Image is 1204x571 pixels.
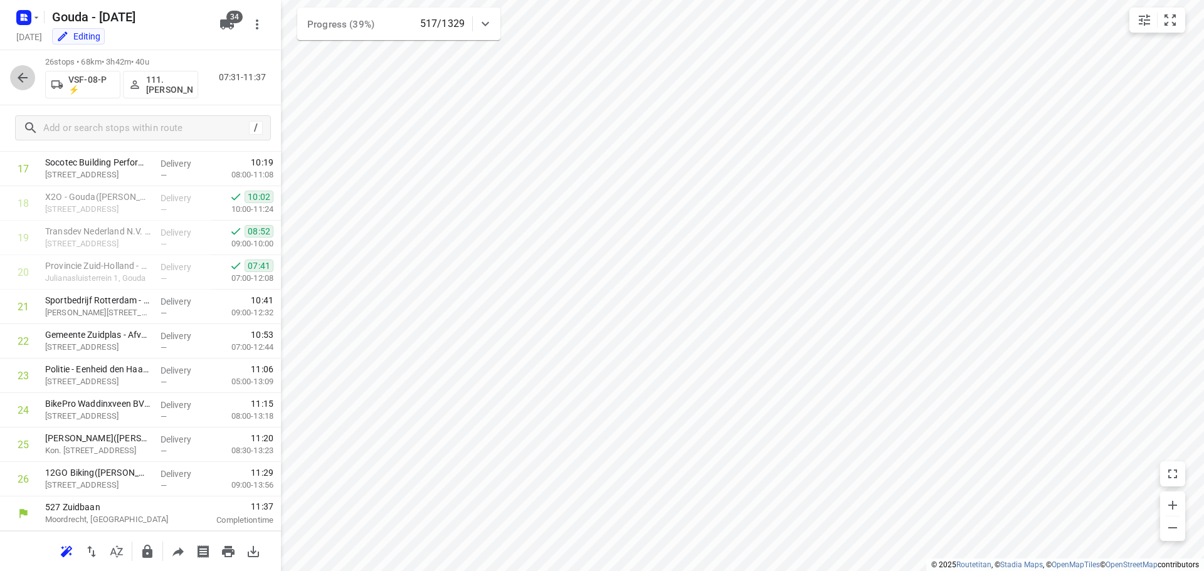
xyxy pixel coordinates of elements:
p: 08:00-13:18 [211,410,273,422]
p: Delivery [161,226,207,239]
span: Reverse route [79,545,104,557]
li: © 2025 , © , © © contributors [931,560,1199,569]
span: Reoptimize route [54,545,79,557]
button: Fit zoom [1158,8,1183,33]
div: 26 [18,473,29,485]
div: 25 [18,439,29,451]
p: Provincie Zuid-Holland - Julianasluis (Erik de Leeuw) [45,259,150,272]
button: Map settings [1132,8,1157,33]
span: 11:29 [251,466,273,479]
p: 517/1329 [420,16,465,31]
span: — [161,412,167,421]
button: 34 [214,12,240,37]
p: Delivery [161,192,207,204]
span: 08:52 [245,225,273,238]
p: Delivery [161,295,207,308]
div: 22 [18,335,29,347]
p: Transdev Nederland N.V. Openbaar Vervoer B.V. - Taxi Services - Gouda(Monique Burger) [45,225,150,238]
span: — [161,239,167,249]
div: Progress (39%)517/1329 [297,8,500,40]
p: Delivery [161,157,207,170]
h5: Gouda - [DATE] [47,7,209,27]
div: 18 [18,197,29,209]
span: 11:37 [191,500,273,513]
span: 11:20 [251,432,273,444]
span: Print shipping labels [191,545,216,557]
input: Add or search stops within route [43,118,249,138]
span: — [161,446,167,456]
div: You are currently in edit mode. [56,30,100,43]
a: Stadia Maps [1000,560,1043,569]
button: VSF-08-P ⚡ [45,71,120,98]
p: Delivery [161,468,207,480]
p: Moordrecht, [GEOGRAPHIC_DATA] [45,513,176,526]
span: 07:41 [245,259,273,272]
p: Sportbedrijf Rotterdam - Willem Alexander Baan(Janna van Hilst & Mart) [45,294,150,306]
a: OpenStreetMap [1106,560,1158,569]
svg: Done [230,191,242,203]
span: Download route [241,545,266,557]
span: Print route [216,545,241,557]
p: 08:30-13:23 [211,444,273,457]
div: 19 [18,232,29,244]
span: — [161,377,167,387]
p: Delivery [161,364,207,377]
span: Sort by time window [104,545,129,557]
span: 10:02 [245,191,273,203]
p: 07:00-12:44 [211,341,273,354]
span: Share route [166,545,191,557]
p: Julianasluisterrein 1, Gouda [45,272,150,285]
p: Politie - Eenheid den Haag - District G - Team Waddinxveen-Zuidplas(Ilze Buitendijk) [45,363,150,375]
div: 23 [18,370,29,382]
span: 10:53 [251,328,273,341]
p: 07:00-12:08 [211,272,273,285]
div: / [249,121,263,135]
div: 21 [18,301,29,313]
p: 05:00-13:09 [211,375,273,388]
p: BikePro Waddinxveen BV(Wendy Slappendel) [45,397,150,410]
p: Noordkade 14, Waddinxveen [45,410,150,422]
a: OpenMapTiles [1052,560,1100,569]
p: 08:00-11:08 [211,169,273,181]
p: Socotec Building Performance - Locatie Reeuwijk(Sanne Brinks) [45,156,150,169]
p: Completion time [191,514,273,526]
p: [STREET_ADDRESS] [45,375,150,388]
p: 26 stops • 68km • 3h42m • 40u [45,56,198,68]
p: Grote Esch 1005, Moordrecht [45,479,150,491]
p: Zuidplasweg 14B, Zevenhuizen [45,341,150,354]
span: Progress (39%) [307,19,374,30]
svg: Done [230,259,242,272]
p: Reeuwijkse Poort 100, Reeuwijk [45,169,150,181]
p: Delivery [161,261,207,273]
p: X2O - Gouda(Aida Massaad) [45,191,150,203]
span: 34 [226,11,243,23]
a: Routetitan [956,560,991,569]
p: [STREET_ADDRESS] [45,203,150,216]
p: [STREET_ADDRESS] [45,238,150,250]
div: 20 [18,266,29,278]
span: — [161,205,167,214]
div: 24 [18,404,29,416]
p: Gemeente Zuidplas - Afvalbrengstation(Charlene Ritfeld) [45,328,150,341]
p: Delivery [161,433,207,446]
p: Nely Gambonplein 1, Zevenhuizen [45,306,150,319]
p: 09:00-12:32 [211,306,273,319]
p: 07:31-11:37 [219,71,271,84]
p: De Kapper Van Nu(Chantal Droog) [45,432,150,444]
span: 10:41 [251,294,273,306]
p: 09:00-13:56 [211,479,273,491]
span: — [161,170,167,180]
p: 111.[PERSON_NAME] [146,75,193,95]
span: — [161,343,167,352]
p: Kon. Wilhelminaplein 45, Waddinxveen [45,444,150,457]
span: 11:06 [251,363,273,375]
p: Delivery [161,330,207,342]
p: 10:00-11:24 [211,203,273,216]
div: small contained button group [1129,8,1185,33]
p: Delivery [161,399,207,411]
span: — [161,308,167,318]
button: More [245,12,270,37]
span: 11:15 [251,397,273,410]
p: VSF-08-P ⚡ [68,75,115,95]
span: — [161,274,167,283]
